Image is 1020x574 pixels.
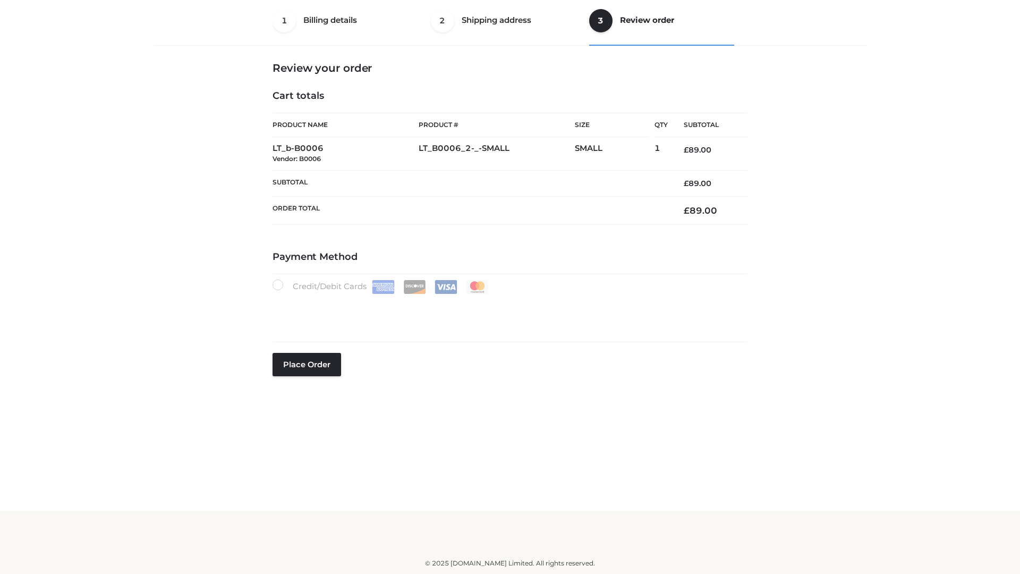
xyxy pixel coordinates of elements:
bdi: 89.00 [684,205,717,216]
th: Size [575,113,649,137]
button: Place order [273,353,341,376]
th: Product # [419,113,575,137]
th: Order Total [273,197,668,225]
iframe: Secure payment input frame [270,292,745,331]
td: LT_b-B0006 [273,137,419,171]
h4: Payment Method [273,251,747,263]
bdi: 89.00 [684,179,711,188]
span: £ [684,179,688,188]
img: Visa [435,280,457,294]
td: LT_B0006_2-_-SMALL [419,137,575,171]
img: Mastercard [466,280,489,294]
th: Subtotal [668,113,747,137]
div: © 2025 [DOMAIN_NAME] Limited. All rights reserved. [158,558,862,569]
h4: Cart totals [273,90,747,102]
td: 1 [654,137,668,171]
h3: Review your order [273,62,747,74]
th: Qty [654,113,668,137]
th: Product Name [273,113,419,137]
small: Vendor: B0006 [273,155,321,163]
bdi: 89.00 [684,145,711,155]
label: Credit/Debit Cards [273,280,490,294]
img: Discover [403,280,426,294]
td: SMALL [575,137,654,171]
span: £ [684,145,688,155]
span: £ [684,205,690,216]
img: Amex [372,280,395,294]
th: Subtotal [273,170,668,196]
